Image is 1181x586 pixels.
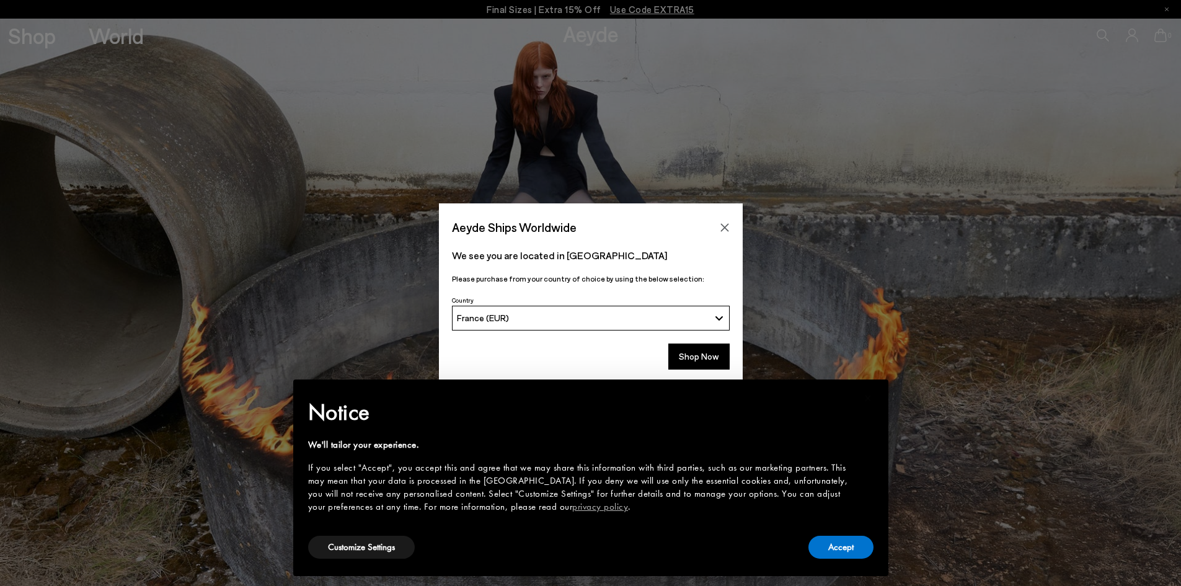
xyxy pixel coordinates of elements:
[452,216,577,238] span: Aeyde Ships Worldwide
[715,218,734,237] button: Close
[572,500,628,513] a: privacy policy
[308,461,854,513] div: If you select "Accept", you accept this and agree that we may share this information with third p...
[452,248,730,263] p: We see you are located in [GEOGRAPHIC_DATA]
[452,296,474,304] span: Country
[854,383,883,413] button: Close this notice
[308,536,415,559] button: Customize Settings
[668,344,730,370] button: Shop Now
[808,536,874,559] button: Accept
[308,396,854,428] h2: Notice
[452,273,730,285] p: Please purchase from your country of choice by using the below selection:
[457,313,509,323] span: France (EUR)
[308,438,854,451] div: We'll tailor your experience.
[864,388,872,407] span: ×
